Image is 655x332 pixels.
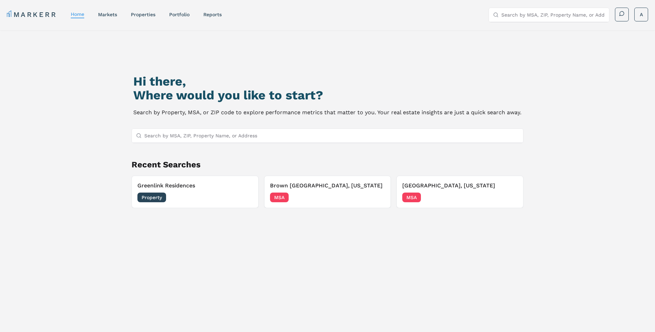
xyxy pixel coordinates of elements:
span: MSA [402,193,421,202]
h3: Greenlink Residences [137,182,253,190]
button: Greenlink ResidencesProperty[DATE] [132,176,259,208]
a: properties [131,12,155,17]
span: [DATE] [237,194,253,201]
span: [DATE] [369,194,385,201]
a: MARKERR [7,10,57,19]
h3: Brown [GEOGRAPHIC_DATA], [US_STATE] [270,182,385,190]
input: Search by MSA, ZIP, Property Name, or Address [501,8,605,22]
span: [DATE] [502,194,518,201]
span: Property [137,193,166,202]
button: Brown [GEOGRAPHIC_DATA], [US_STATE]MSA[DATE] [264,176,391,208]
span: MSA [270,193,289,202]
a: Portfolio [169,12,190,17]
span: A [640,11,643,18]
input: Search by MSA, ZIP, Property Name, or Address [144,129,519,143]
h2: Where would you like to start? [133,88,521,102]
a: home [71,11,84,17]
a: markets [98,12,117,17]
button: [GEOGRAPHIC_DATA], [US_STATE]MSA[DATE] [396,176,523,208]
button: A [634,8,648,21]
h1: Hi there, [133,75,521,88]
h3: [GEOGRAPHIC_DATA], [US_STATE] [402,182,518,190]
a: reports [203,12,222,17]
p: Search by Property, MSA, or ZIP code to explore performance metrics that matter to you. Your real... [133,108,521,117]
h2: Recent Searches [132,159,524,170]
